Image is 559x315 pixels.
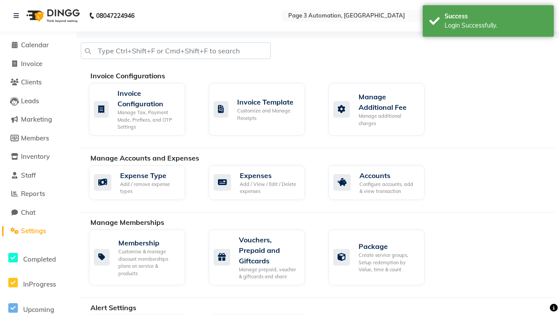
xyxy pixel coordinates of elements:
input: Type Ctrl+Shift+F or Cmd+Shift+F to search [81,42,271,59]
img: logo [22,3,82,28]
div: Expense Type [120,170,178,181]
span: Clients [21,78,41,86]
a: Clients [2,77,74,87]
a: Members [2,133,74,143]
span: Inventory [21,152,50,161]
div: Customise & manage discount memberships plans on service & products [118,248,178,277]
div: Manage prepaid, voucher & giftcards and share [239,266,298,280]
div: Expenses [240,170,298,181]
span: Reports [21,189,45,198]
div: Invoice Configuration [117,88,178,109]
span: Invoice [21,59,42,68]
div: Manage additional charges [359,112,418,127]
a: Marketing [2,115,74,125]
span: Staff [21,171,36,179]
span: Calendar [21,41,49,49]
div: Configure accounts, add & view transaction [359,181,418,195]
a: Settings [2,226,74,236]
a: Reports [2,189,74,199]
a: ExpensesAdd / View / Edit / Delete expenses [209,165,315,200]
div: Create service groups, Setup redemption by Value, time & count [359,252,418,273]
div: Package [359,241,418,252]
a: Chat [2,208,74,218]
div: Customize and Manage Receipts [237,107,298,122]
b: 08047224946 [96,3,135,28]
a: Calendar [2,40,74,50]
div: Accounts [359,170,418,181]
div: Add / View / Edit / Delete expenses [240,181,298,195]
div: Manage Tax, Payment Mode, Prefixes, and OTP Settings [117,109,178,131]
div: Membership [118,238,178,248]
a: Expense TypeAdd / remove expense types [89,165,196,200]
a: Inventory [2,152,74,162]
div: Success [445,12,547,21]
span: Chat [21,208,35,217]
a: Manage Additional FeeManage additional charges [328,83,435,136]
a: AccountsConfigure accounts, add & view transaction [328,165,435,200]
span: Leads [21,97,39,105]
span: Completed [23,255,56,263]
div: Manage Additional Fee [359,91,418,112]
span: Upcoming [23,305,54,314]
a: Leads [2,96,74,106]
a: Invoice ConfigurationManage Tax, Payment Mode, Prefixes, and OTP Settings [89,83,196,136]
span: Settings [21,227,46,235]
a: Invoice TemplateCustomize and Manage Receipts [209,83,315,136]
div: Login Successfully. [445,21,547,30]
a: Vouchers, Prepaid and GiftcardsManage prepaid, voucher & giftcards and share [209,230,315,285]
span: InProgress [23,280,56,288]
a: Invoice [2,59,74,69]
span: Marketing [21,115,52,123]
a: Staff [2,171,74,181]
span: Members [21,134,49,142]
div: Invoice Template [237,97,298,107]
div: Add / remove expense types [120,181,178,195]
div: Vouchers, Prepaid and Giftcards [239,234,298,266]
a: PackageCreate service groups, Setup redemption by Value, time & count [328,230,435,285]
a: MembershipCustomise & manage discount memberships plans on service & products [89,230,196,285]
